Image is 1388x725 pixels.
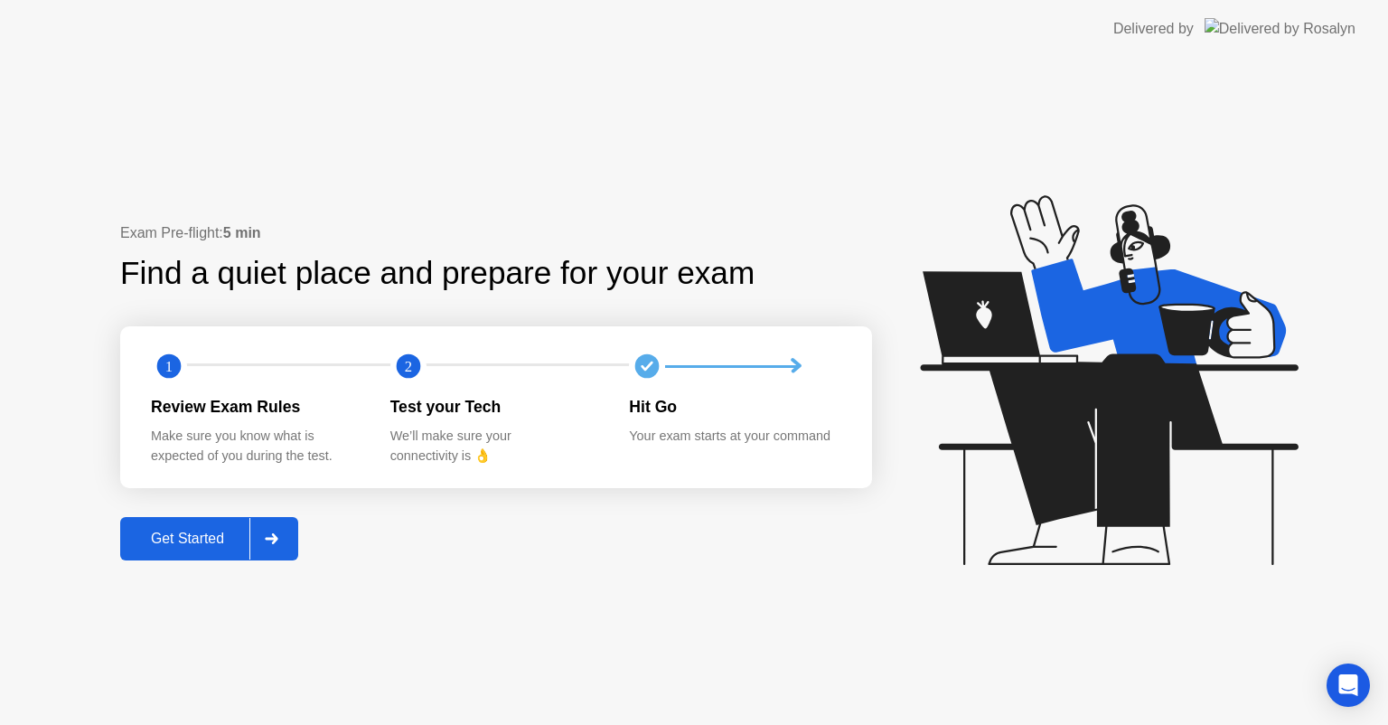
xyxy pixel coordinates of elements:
div: Delivered by [1113,18,1194,40]
div: Open Intercom Messenger [1327,664,1370,707]
div: Hit Go [629,395,839,419]
div: Test your Tech [390,395,601,419]
div: Get Started [126,531,249,547]
div: Exam Pre-flight: [120,222,872,244]
b: 5 min [223,225,261,240]
text: 1 [165,358,173,375]
div: Your exam starts at your command [629,427,839,447]
div: Find a quiet place and prepare for your exam [120,250,757,297]
div: Make sure you know what is expected of you during the test. [151,427,361,466]
img: Delivered by Rosalyn [1205,18,1355,39]
div: Review Exam Rules [151,395,361,419]
div: We’ll make sure your connectivity is 👌 [390,427,601,466]
text: 2 [405,358,412,375]
button: Get Started [120,517,298,560]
